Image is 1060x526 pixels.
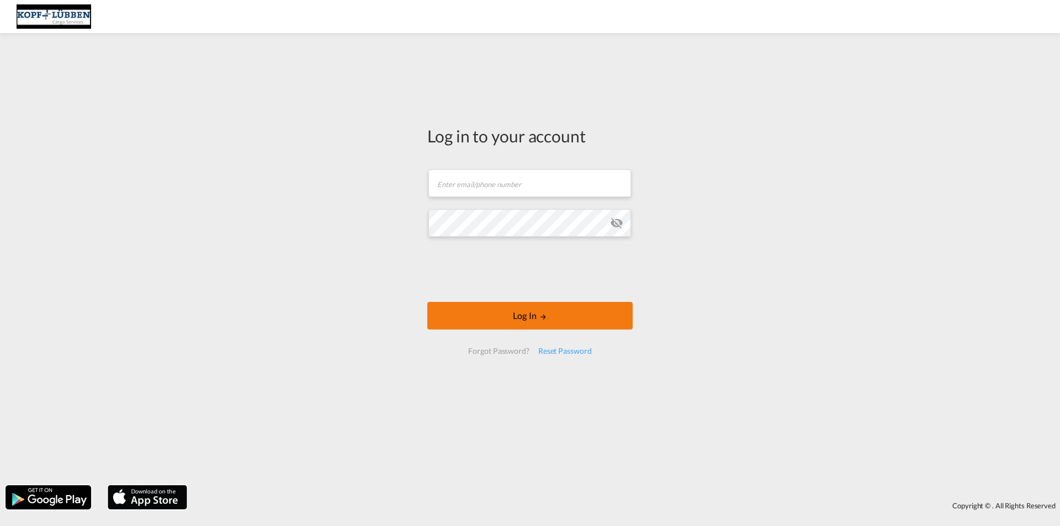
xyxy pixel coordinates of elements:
[193,496,1060,515] div: Copyright © . All Rights Reserved
[446,248,614,291] iframe: reCAPTCHA
[427,302,633,330] button: LOGIN
[107,484,188,511] img: apple.png
[610,216,623,230] md-icon: icon-eye-off
[427,124,633,147] div: Log in to your account
[464,341,533,361] div: Forgot Password?
[428,169,631,197] input: Enter email/phone number
[17,4,91,29] img: 25cf3bb0aafc11ee9c4fdbd399af7748.JPG
[534,341,596,361] div: Reset Password
[4,484,92,511] img: google.png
